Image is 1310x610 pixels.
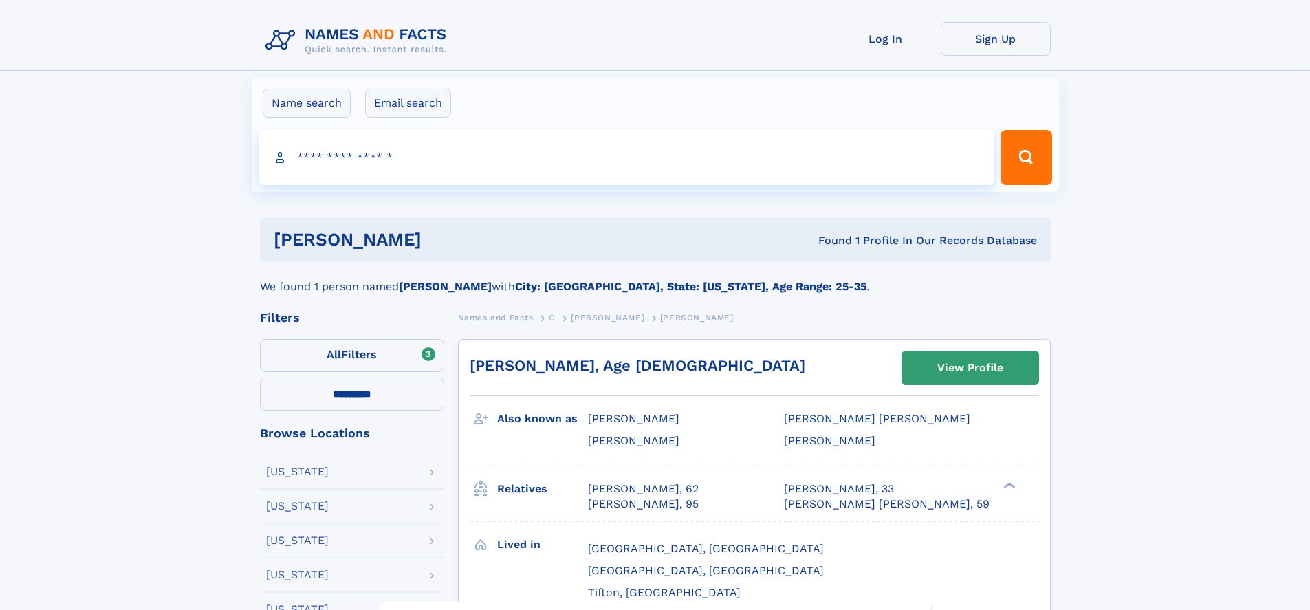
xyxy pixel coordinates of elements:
[260,22,458,59] img: Logo Names and Facts
[831,22,941,56] a: Log In
[260,339,444,372] label: Filters
[941,22,1051,56] a: Sign Up
[660,313,734,323] span: [PERSON_NAME]
[497,477,588,501] h3: Relatives
[784,481,894,497] a: [PERSON_NAME], 33
[327,348,341,361] span: All
[784,434,875,447] span: [PERSON_NAME]
[937,352,1003,384] div: View Profile
[365,89,451,118] label: Email search
[515,280,866,293] b: City: [GEOGRAPHIC_DATA], State: [US_STATE], Age Range: 25-35
[274,231,620,248] h1: [PERSON_NAME]
[259,130,995,185] input: search input
[588,586,741,599] span: Tifton, [GEOGRAPHIC_DATA]
[260,427,444,439] div: Browse Locations
[458,309,534,326] a: Names and Facts
[784,497,990,512] a: [PERSON_NAME] [PERSON_NAME], 59
[549,309,556,326] a: G
[784,412,970,425] span: [PERSON_NAME] [PERSON_NAME]
[571,309,644,326] a: [PERSON_NAME]
[399,280,492,293] b: [PERSON_NAME]
[497,407,588,431] h3: Also known as
[588,542,824,555] span: [GEOGRAPHIC_DATA], [GEOGRAPHIC_DATA]
[549,313,556,323] span: G
[266,501,329,512] div: [US_STATE]
[588,497,699,512] a: [PERSON_NAME], 95
[1000,481,1016,490] div: ❯
[266,466,329,477] div: [US_STATE]
[571,313,644,323] span: [PERSON_NAME]
[1001,130,1051,185] button: Search Button
[260,262,1051,295] div: We found 1 person named with .
[260,312,444,324] div: Filters
[588,412,679,425] span: [PERSON_NAME]
[263,89,351,118] label: Name search
[588,564,824,577] span: [GEOGRAPHIC_DATA], [GEOGRAPHIC_DATA]
[902,351,1038,384] a: View Profile
[620,233,1037,248] div: Found 1 Profile In Our Records Database
[588,434,679,447] span: [PERSON_NAME]
[266,569,329,580] div: [US_STATE]
[470,357,805,374] a: [PERSON_NAME], Age [DEMOGRAPHIC_DATA]
[588,481,699,497] a: [PERSON_NAME], 62
[497,533,588,556] h3: Lived in
[266,535,329,546] div: [US_STATE]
